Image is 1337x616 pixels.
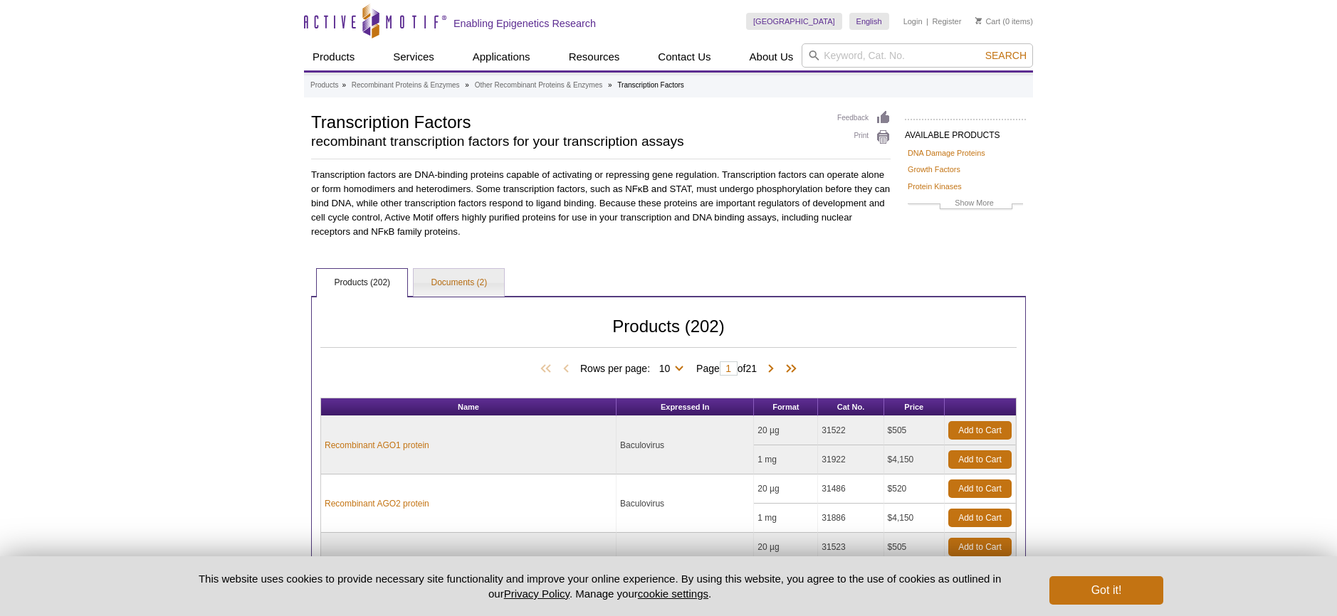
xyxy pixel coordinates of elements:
[884,445,945,474] td: $4,150
[504,588,570,600] a: Privacy Policy
[325,497,429,510] a: Recombinant AGO2 protein
[754,533,818,562] td: 20 µg
[818,504,884,533] td: 31886
[884,474,945,504] td: $520
[926,13,928,30] li: |
[414,269,504,297] a: Documents (2)
[818,474,884,504] td: 31486
[320,320,1017,348] h2: Products (202)
[464,43,539,70] a: Applications
[975,17,982,24] img: Your Cart
[908,196,1023,213] a: Show More
[905,119,1026,144] h2: AVAILABLE PRODUCTS
[617,474,754,533] td: Baculovirus
[754,445,818,474] td: 1 mg
[908,180,962,193] a: Protein Kinases
[754,474,818,504] td: 20 µg
[764,362,778,376] span: Next Page
[975,16,1000,26] a: Cart
[311,168,891,239] p: Transcription factors are DNA-binding proteins capable of activating or repressing gene regulatio...
[818,533,884,562] td: 31523
[745,363,757,374] span: 21
[304,43,363,70] a: Products
[818,445,884,474] td: 31922
[311,110,823,132] h1: Transcription Factors
[884,533,945,562] td: $505
[325,439,429,452] a: Recombinant AGO1 protein
[754,416,818,445] td: 20 µg
[638,588,708,600] button: cookie settings
[741,43,802,70] a: About Us
[754,398,818,416] th: Format
[754,504,818,533] td: 1 mg
[884,416,945,445] td: $505
[453,17,596,30] h2: Enabling Epigenetics Research
[325,556,429,568] a: Recombinant AGO3 protein
[617,81,684,89] li: Transcription Factors
[1049,576,1163,605] button: Got it!
[932,16,961,26] a: Register
[311,135,823,148] h2: recombinant transcription factors for your transcription assays
[908,163,960,176] a: Growth Factors
[802,43,1033,68] input: Keyword, Cat. No.
[649,43,719,70] a: Contact Us
[837,110,891,126] a: Feedback
[985,50,1027,61] span: Search
[475,79,603,92] a: Other Recombinant Proteins & Enzymes
[580,361,689,375] span: Rows per page:
[352,79,460,92] a: Recombinant Proteins & Enzymes
[948,421,1012,440] a: Add to Cart
[465,81,469,89] li: »
[617,398,754,416] th: Expressed In
[948,538,1012,556] a: Add to Cart
[689,361,764,376] span: Page of
[903,16,923,26] a: Login
[310,79,338,92] a: Products
[884,398,945,416] th: Price
[538,362,559,376] span: First Page
[608,81,612,89] li: »
[778,362,799,376] span: Last Page
[837,129,891,145] a: Print
[818,416,884,445] td: 31522
[174,571,1026,601] p: This website uses cookies to provide necessary site functionality and improve your online experie...
[975,13,1033,30] li: (0 items)
[321,398,617,416] th: Name
[884,504,945,533] td: $4,150
[617,416,754,474] td: Baculovirus
[908,147,985,159] a: DNA Damage Proteins
[948,509,1012,527] a: Add to Cart
[948,450,1012,469] a: Add to Cart
[342,81,346,89] li: »
[317,269,407,297] a: Products (202)
[559,362,573,376] span: Previous Page
[384,43,443,70] a: Services
[746,13,842,30] a: [GEOGRAPHIC_DATA]
[981,49,1031,62] button: Search
[948,479,1012,498] a: Add to Cart
[849,13,889,30] a: English
[560,43,629,70] a: Resources
[617,533,754,591] td: Baculovirus
[818,398,884,416] th: Cat No.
